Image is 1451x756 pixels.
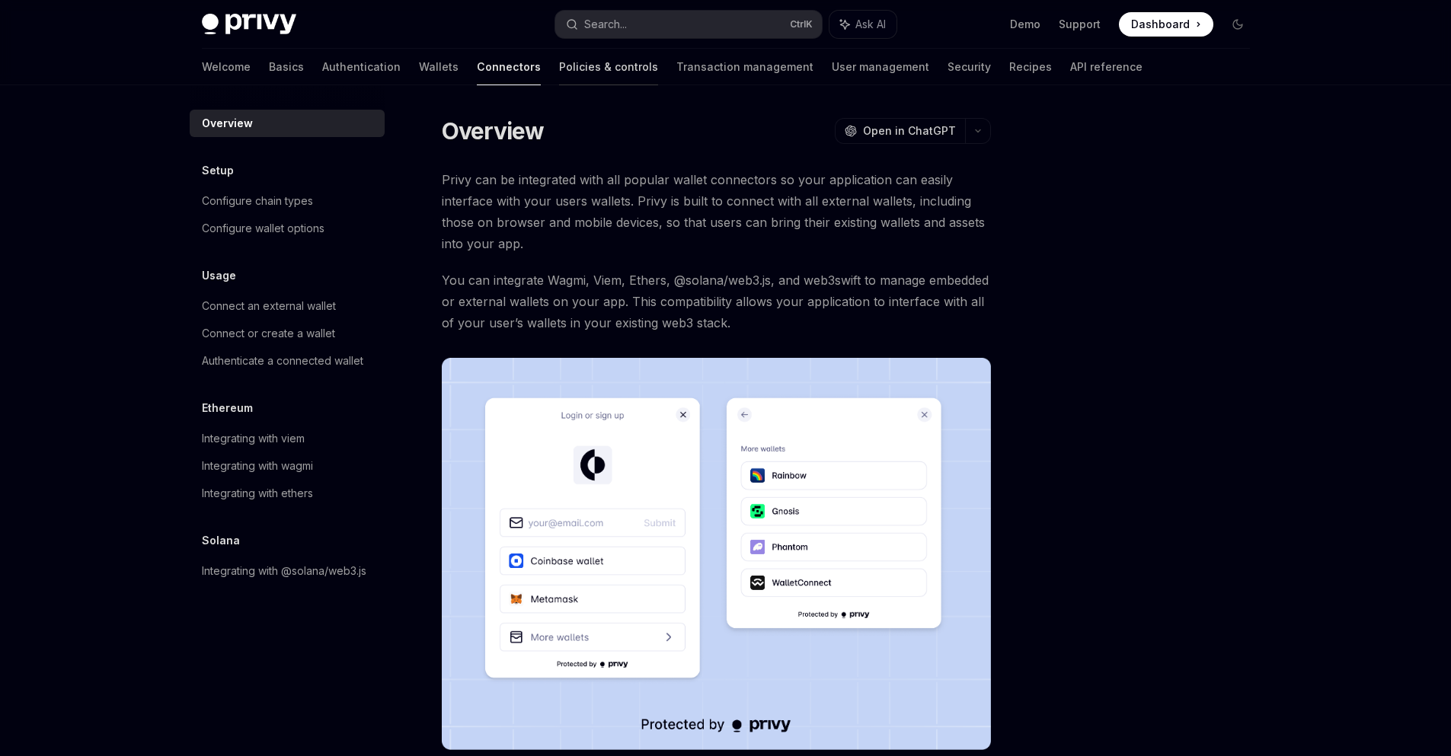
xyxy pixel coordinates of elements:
a: API reference [1070,49,1143,85]
a: Integrating with ethers [190,480,385,507]
a: Connectors [477,49,541,85]
a: Support [1059,17,1101,32]
img: Connectors3 [442,358,991,750]
button: Search...CtrlK [555,11,822,38]
a: Dashboard [1119,12,1213,37]
div: Configure chain types [202,192,313,210]
a: Wallets [419,49,459,85]
h5: Solana [202,531,240,550]
h5: Setup [202,161,234,180]
div: Integrating with viem [202,429,305,448]
a: Integrating with @solana/web3.js [190,557,385,585]
a: Configure wallet options [190,215,385,242]
h5: Usage [202,266,236,285]
a: Transaction management [676,49,813,85]
div: Connect an external wallet [202,297,336,315]
a: Integrating with viem [190,425,385,452]
button: Toggle dark mode [1226,12,1250,37]
span: Ask AI [855,17,886,32]
img: dark logo [202,14,296,35]
button: Open in ChatGPT [835,118,965,144]
a: Overview [190,110,385,137]
span: Open in ChatGPT [863,123,956,139]
div: Authenticate a connected wallet [202,352,363,370]
span: Dashboard [1131,17,1190,32]
h5: Ethereum [202,399,253,417]
a: User management [832,49,929,85]
div: Search... [584,15,627,33]
a: Recipes [1009,49,1052,85]
a: Authenticate a connected wallet [190,347,385,375]
div: Configure wallet options [202,219,324,238]
span: Privy can be integrated with all popular wallet connectors so your application can easily interfa... [442,169,991,254]
a: Authentication [322,49,401,85]
div: Integrating with ethers [202,484,313,502]
span: You can integrate Wagmi, Viem, Ethers, @solana/web3.js, and web3swift to manage embedded or exter... [442,270,991,333]
a: Connect an external wallet [190,292,385,320]
div: Connect or create a wallet [202,324,335,343]
a: Connect or create a wallet [190,320,385,347]
div: Overview [202,114,253,132]
a: Policies & controls [559,49,658,85]
a: Configure chain types [190,187,385,215]
a: Basics [269,49,304,85]
a: Welcome [202,49,251,85]
div: Integrating with @solana/web3.js [202,562,366,580]
a: Security [948,49,991,85]
a: Integrating with wagmi [190,452,385,480]
h1: Overview [442,117,545,145]
a: Demo [1010,17,1040,32]
span: Ctrl K [790,18,813,30]
div: Integrating with wagmi [202,457,313,475]
button: Ask AI [829,11,896,38]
